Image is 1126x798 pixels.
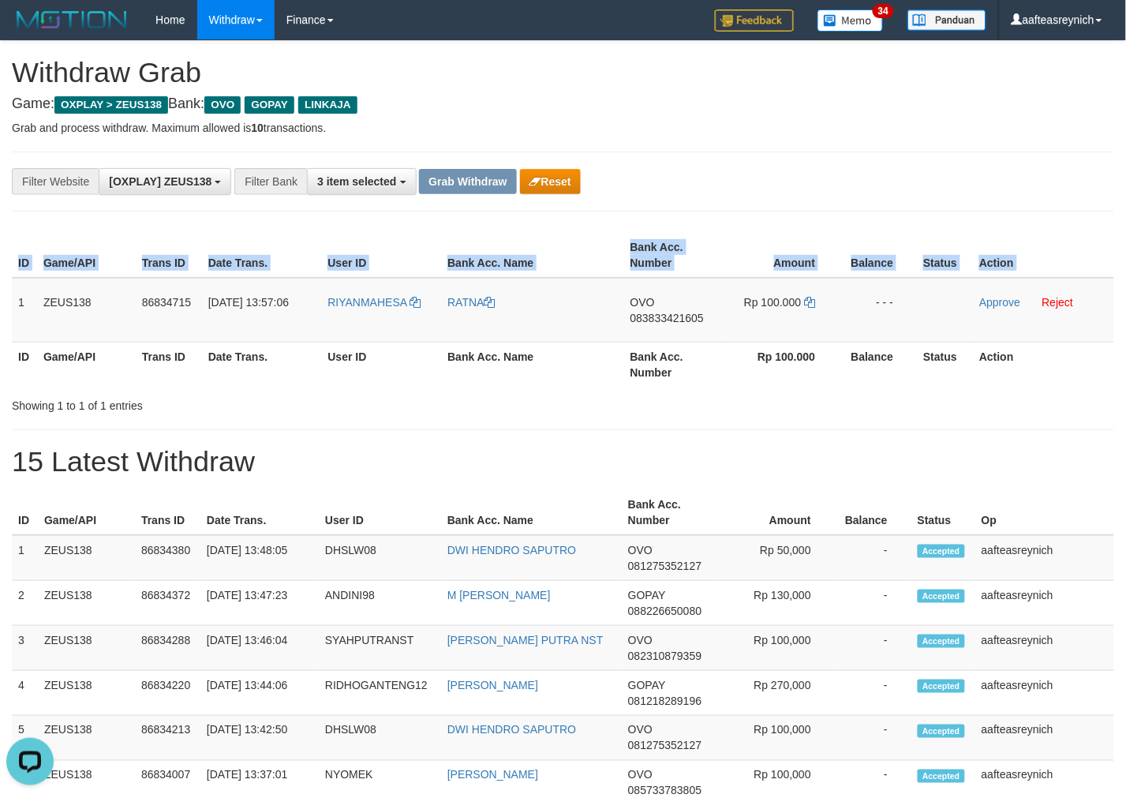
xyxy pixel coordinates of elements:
[975,671,1114,716] td: aafteasreynich
[918,635,965,648] span: Accepted
[12,490,38,535] th: ID
[624,233,723,278] th: Bank Acc. Number
[628,560,701,572] span: Copy 081275352127 to clipboard
[441,490,622,535] th: Bank Acc. Name
[628,695,701,707] span: Copy 081218289196 to clipboard
[54,96,168,114] span: OXPLAY > ZEUS138
[719,716,835,761] td: Rp 100,000
[835,671,911,716] td: -
[200,490,319,535] th: Date Trans.
[918,770,965,783] span: Accepted
[975,626,1114,671] td: aafteasreynich
[319,535,441,581] td: DHSLW08
[719,581,835,626] td: Rp 130,000
[12,535,38,581] td: 1
[975,716,1114,761] td: aafteasreynich
[835,581,911,626] td: -
[200,626,319,671] td: [DATE] 13:46:04
[520,169,581,194] button: Reset
[99,168,231,195] button: [OXPLAY] ZEUS138
[628,605,701,617] span: Copy 088226650080 to clipboard
[918,680,965,693] span: Accepted
[835,716,911,761] td: -
[918,590,965,603] span: Accepted
[918,545,965,558] span: Accepted
[12,233,37,278] th: ID
[200,581,319,626] td: [DATE] 13:47:23
[251,122,264,134] strong: 10
[319,671,441,716] td: RIDHOGANTENG12
[135,490,200,535] th: Trans ID
[628,740,701,752] span: Copy 081275352127 to clipboard
[715,9,794,32] img: Feedback.jpg
[202,233,322,278] th: Date Trans.
[723,233,840,278] th: Amount
[327,296,421,309] a: RIYANMAHESA
[321,233,441,278] th: User ID
[835,490,911,535] th: Balance
[441,342,623,387] th: Bank Acc. Name
[804,296,815,309] a: Copy 100000 to clipboard
[744,296,801,309] span: Rp 100.000
[38,581,135,626] td: ZEUS138
[628,589,665,601] span: GOPAY
[298,96,357,114] span: LINKAJA
[839,278,917,343] td: - - -
[204,96,241,114] span: OVO
[12,392,458,414] div: Showing 1 to 1 of 1 entries
[12,581,38,626] td: 2
[38,490,135,535] th: Game/API
[319,490,441,535] th: User ID
[12,57,1114,88] h1: Withdraw Grab
[38,671,135,716] td: ZEUS138
[135,581,200,626] td: 86834372
[38,716,135,761] td: ZEUS138
[135,671,200,716] td: 86834220
[719,490,835,535] th: Amount
[447,769,538,781] a: [PERSON_NAME]
[12,626,38,671] td: 3
[839,342,917,387] th: Balance
[441,233,623,278] th: Bank Acc. Name
[142,296,191,309] span: 86834715
[135,716,200,761] td: 86834213
[6,6,54,54] button: Open LiveChat chat widget
[12,342,37,387] th: ID
[321,342,441,387] th: User ID
[873,4,894,18] span: 34
[319,716,441,761] td: DHSLW08
[307,168,416,195] button: 3 item selected
[38,626,135,671] td: ZEUS138
[628,634,653,646] span: OVO
[447,544,576,556] a: DWI HENDRO SAPUTRO
[628,650,701,662] span: Copy 082310879359 to clipboard
[200,716,319,761] td: [DATE] 13:42:50
[12,278,37,343] td: 1
[37,342,136,387] th: Game/API
[975,490,1114,535] th: Op
[907,9,986,31] img: panduan.png
[12,671,38,716] td: 4
[38,535,135,581] td: ZEUS138
[12,446,1114,478] h1: 15 Latest Withdraw
[917,342,973,387] th: Status
[12,716,38,761] td: 5
[200,671,319,716] td: [DATE] 13:44:06
[208,296,289,309] span: [DATE] 13:57:06
[911,490,975,535] th: Status
[447,296,495,309] a: RATNA
[200,535,319,581] td: [DATE] 13:48:05
[918,725,965,738] span: Accepted
[12,96,1114,112] h4: Game: Bank:
[136,342,202,387] th: Trans ID
[817,9,884,32] img: Button%20Memo.svg
[979,296,1020,309] a: Approve
[447,589,551,601] a: M [PERSON_NAME]
[630,312,704,324] span: Copy 083833421605 to clipboard
[37,233,136,278] th: Game/API
[917,233,973,278] th: Status
[319,581,441,626] td: ANDINI98
[317,175,396,188] span: 3 item selected
[628,785,701,797] span: Copy 085733783805 to clipboard
[419,169,516,194] button: Grab Withdraw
